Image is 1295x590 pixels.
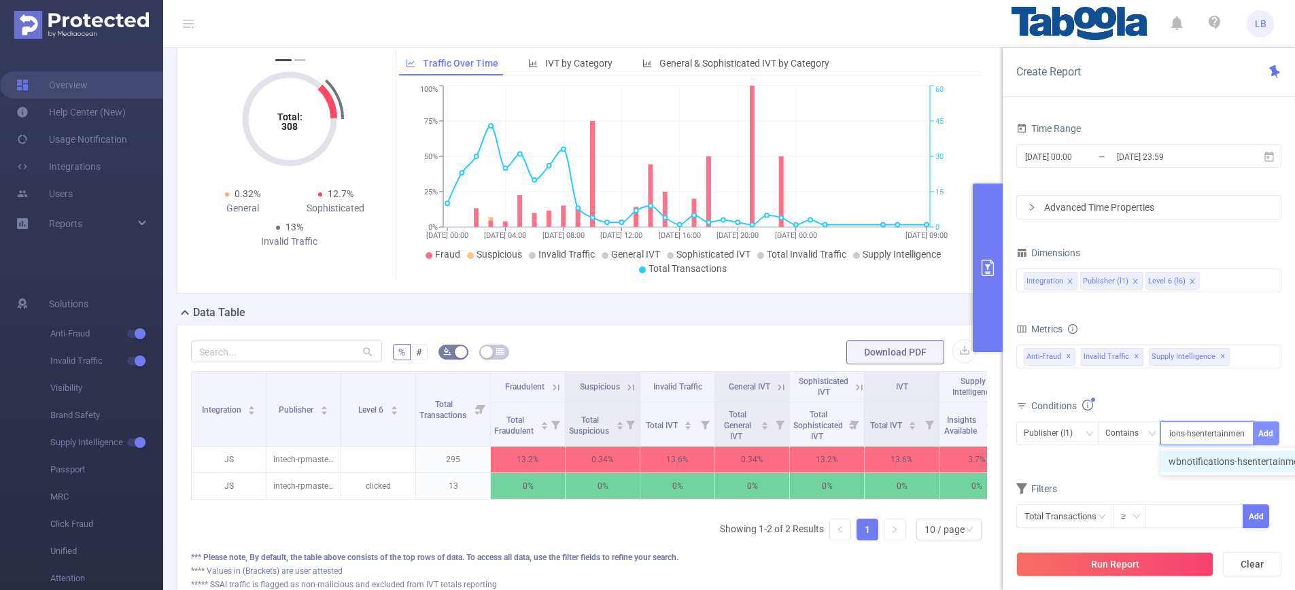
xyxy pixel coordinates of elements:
span: Total Invalid Traffic [767,249,846,260]
i: icon: caret-down [248,409,256,413]
img: Protected Media [14,11,149,39]
span: ✕ [1066,349,1071,365]
p: 0% [491,473,565,499]
span: Total IVT [870,421,904,430]
i: icon: info-circle [1068,324,1077,334]
div: General [196,201,290,215]
tspan: [DATE] 08:00 [542,231,585,240]
span: Supply Intelligence [863,249,941,260]
i: icon: left [836,525,844,534]
tspan: 50% [424,152,438,161]
span: Total Transactions [419,400,468,420]
p: 0.34% [566,447,640,472]
span: Reports [49,218,82,229]
p: intech-rpmasternet [266,447,341,472]
p: 13.6% [640,447,714,472]
div: Sort [908,419,916,428]
p: clicked [341,473,415,499]
i: icon: bar-chart [642,58,652,68]
input: End date [1116,147,1226,166]
i: icon: info-circle [1082,400,1093,411]
li: Integration [1024,272,1077,290]
i: icon: caret-down [390,409,398,413]
span: Time Range [1016,123,1081,134]
div: Level 6 (l6) [1148,273,1186,290]
tspan: 75% [424,117,438,126]
span: Total Fraudulent [494,415,536,436]
button: Clear [1223,552,1281,576]
div: Sort [540,419,549,428]
span: Fraud [435,249,460,260]
span: Integration [202,405,243,415]
span: 12.7% [328,188,353,199]
i: icon: caret-up [909,419,916,423]
p: JS [192,473,266,499]
span: 13% [286,222,303,232]
div: 10 / page [925,519,965,540]
i: icon: down [1148,430,1156,439]
span: General IVT [611,249,660,260]
tspan: Total: [277,111,302,122]
span: ✕ [1134,349,1139,365]
div: Sophisticated [290,201,383,215]
span: Supply Intelligence [50,429,163,456]
span: LB [1255,10,1266,37]
span: Create Report [1016,65,1081,78]
span: Anti-Fraud [50,320,163,347]
tspan: 30 [935,152,944,161]
div: Publisher (l1) [1083,273,1128,290]
div: *** Please note, By default, the table above consists of the top rows of data. To access all data... [191,551,987,563]
tspan: [DATE] 09:00 [905,231,948,240]
span: Total General IVT [724,410,751,441]
tspan: [DATE] 00:00 [774,231,816,240]
span: Sophisticated IVT [676,249,750,260]
p: 295 [416,447,490,472]
tspan: [DATE] 00:00 [426,231,468,240]
span: Invalid Traffic [1081,348,1143,366]
span: Filters [1016,483,1057,494]
p: 0% [640,473,714,499]
div: Sort [320,404,328,412]
span: Fraudulent [505,382,545,392]
li: Previous Page [829,519,851,540]
p: 13.2% [790,447,864,472]
i: icon: caret-down [909,424,916,428]
span: Suspicious [580,382,620,392]
i: icon: down [1133,513,1141,522]
i: icon: caret-down [685,424,692,428]
span: Publisher [279,405,315,415]
i: Filter menu [471,372,490,446]
span: Brand Safety [50,402,163,429]
div: ≥ [1121,505,1135,527]
a: Overview [16,71,88,99]
div: **** Values in (Brackets) are user attested [191,565,987,577]
span: Total Suspicious [569,415,611,436]
div: Sort [761,419,769,428]
span: Visibility [50,375,163,402]
span: Sophisticated IVT [799,377,848,397]
span: 0.32% [235,188,260,199]
div: icon: rightAdvanced Time Properties [1017,196,1281,219]
span: Supply Intelligence [1149,348,1230,366]
i: icon: right [891,525,899,534]
div: Sort [684,419,692,428]
i: icon: right [1028,203,1036,211]
button: Add [1243,504,1269,528]
h2: Data Table [193,305,245,321]
span: Anti-Fraud [1024,348,1075,366]
p: 13.2% [491,447,565,472]
i: Filter menu [546,402,565,446]
li: Showing 1-2 of 2 Results [720,519,824,540]
p: 13.6% [865,447,939,472]
tspan: 0 [935,223,939,232]
a: Integrations [16,153,101,180]
i: icon: down [1086,430,1094,439]
tspan: [DATE] 04:00 [484,231,526,240]
a: 1 [857,519,878,540]
tspan: [DATE] 16:00 [659,231,701,240]
i: icon: line-chart [406,58,415,68]
a: Users [16,180,73,207]
span: Solutions [49,290,88,317]
p: intech-rpmasternet [266,473,341,499]
span: Supply Intelligence [952,377,994,397]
